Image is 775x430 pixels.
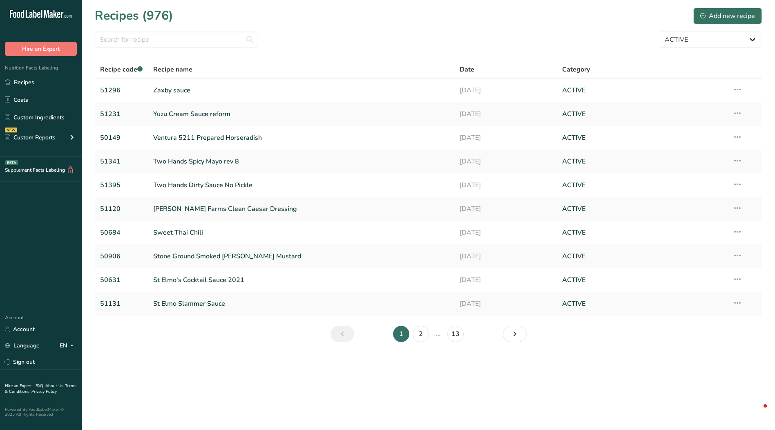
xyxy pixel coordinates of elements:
a: Hire an Expert . [5,383,34,389]
a: Zaxby sauce [153,82,450,99]
a: ACTIVE [562,153,723,170]
span: Category [562,65,590,74]
a: ACTIVE [562,248,723,265]
a: [DATE] [460,271,552,289]
a: 50149 [100,129,143,146]
a: [DATE] [460,105,552,123]
a: [PERSON_NAME] Farms Clean Caesar Dressing [153,200,450,217]
div: Custom Reports [5,133,56,142]
a: ACTIVE [562,82,723,99]
span: Recipe name [153,65,192,74]
a: Two Hands Dirty Sauce No Pickle [153,177,450,194]
h1: Recipes (976) [95,7,173,25]
a: Previous page [331,326,354,342]
a: [DATE] [460,82,552,99]
a: Sweet Thai Chili [153,224,450,241]
button: Add new recipe [693,8,762,24]
a: [DATE] [460,200,552,217]
a: Page 13. [447,326,464,342]
a: ACTIVE [562,224,723,241]
a: [DATE] [460,129,552,146]
span: Date [460,65,474,74]
a: 51341 [100,153,143,170]
a: ACTIVE [562,129,723,146]
div: BETA [5,160,18,165]
input: Search for recipe [95,31,258,48]
a: ACTIVE [562,177,723,194]
a: 51395 [100,177,143,194]
a: 50906 [100,248,143,265]
a: [DATE] [460,224,552,241]
a: Privacy Policy [31,389,57,394]
div: Powered By FoodLabelMaker © 2025 All Rights Reserved [5,407,77,417]
span: Recipe code [100,65,143,74]
a: FAQ . [36,383,45,389]
a: Two Hands Spicy Mayo rev 8 [153,153,450,170]
a: Next page [503,326,527,342]
a: [DATE] [460,248,552,265]
a: Yuzu Cream Sauce reform [153,105,450,123]
a: 51296 [100,82,143,99]
a: [DATE] [460,177,552,194]
div: NEW [5,128,17,132]
a: St Elmo Slammer Sauce [153,295,450,312]
a: ACTIVE [562,200,723,217]
a: 51120 [100,200,143,217]
div: Add new recipe [700,11,755,21]
a: [DATE] [460,295,552,312]
button: Hire an Expert [5,42,77,56]
a: 50684 [100,224,143,241]
a: ACTIVE [562,295,723,312]
iframe: Intercom live chat [747,402,767,422]
a: Terms & Conditions . [5,383,76,394]
a: Language [5,338,40,353]
a: 51131 [100,295,143,312]
a: About Us . [45,383,65,389]
a: Ventura 5211 Prepared Horseradish [153,129,450,146]
a: 51231 [100,105,143,123]
a: Page 2. [413,326,429,342]
a: [DATE] [460,153,552,170]
a: Stone Ground Smoked [PERSON_NAME] Mustard [153,248,450,265]
a: St Elmo's Cocktail Sauce 2021 [153,271,450,289]
div: EN [60,341,77,351]
a: ACTIVE [562,105,723,123]
a: ACTIVE [562,271,723,289]
a: 50631 [100,271,143,289]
